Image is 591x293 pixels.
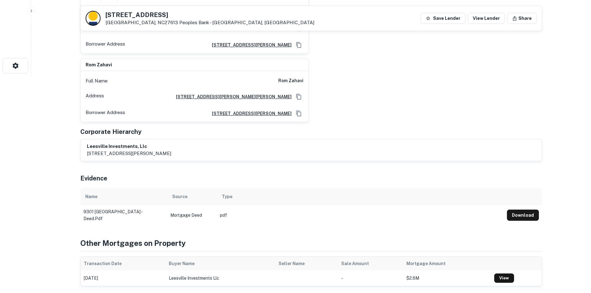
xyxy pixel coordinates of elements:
button: Copy Address [294,109,303,118]
h6: rom zahavi [86,61,112,69]
button: Copy Address [294,40,303,50]
td: Mortgage Deed [167,205,217,225]
div: Type [222,193,232,200]
button: Share [507,13,537,24]
p: Full Name [86,77,108,85]
th: Buyer Name [166,257,275,270]
a: [STREET_ADDRESS][PERSON_NAME] [207,42,292,48]
td: [DATE] [81,270,166,286]
p: [STREET_ADDRESS][PERSON_NAME] [87,150,171,157]
h6: leesville investments, llc [87,143,171,150]
h5: Corporate Hierarchy [80,127,141,136]
h5: [STREET_ADDRESS] [105,12,314,18]
h6: rom zahavi [278,77,303,85]
th: Type [217,188,504,205]
a: View Lender [468,13,505,24]
th: Transaction Date [81,257,166,270]
a: Peoples Bank - [GEOGRAPHIC_DATA], [GEOGRAPHIC_DATA] [179,20,314,25]
p: Borrower Address [86,40,125,50]
p: Address [86,92,104,101]
div: Name [85,193,97,200]
td: - [338,270,404,286]
a: View [494,273,514,283]
button: Copy Address [294,92,303,101]
td: $2.6M [403,270,491,286]
h4: Other Mortgages on Property [80,238,542,249]
button: Download [507,210,539,221]
iframe: Chat Widget [560,243,591,273]
th: Source [167,188,217,205]
h5: Evidence [80,174,107,183]
td: 9301 [GEOGRAPHIC_DATA] - deed.pdf [80,205,167,225]
button: Save Lender [421,13,465,24]
th: Seller Name [275,257,338,270]
td: pdf [217,205,504,225]
p: [GEOGRAPHIC_DATA], NC27613 [105,20,314,25]
th: Mortgage Amount [403,257,491,270]
p: Borrower Address [86,109,125,118]
a: [STREET_ADDRESS][PERSON_NAME][PERSON_NAME] [171,93,292,100]
th: Sale Amount [338,257,404,270]
a: [STREET_ADDRESS][PERSON_NAME] [207,110,292,117]
div: scrollable content [80,188,542,223]
th: Name [80,188,167,205]
div: Source [172,193,187,200]
td: leesville investments llc [166,270,275,286]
